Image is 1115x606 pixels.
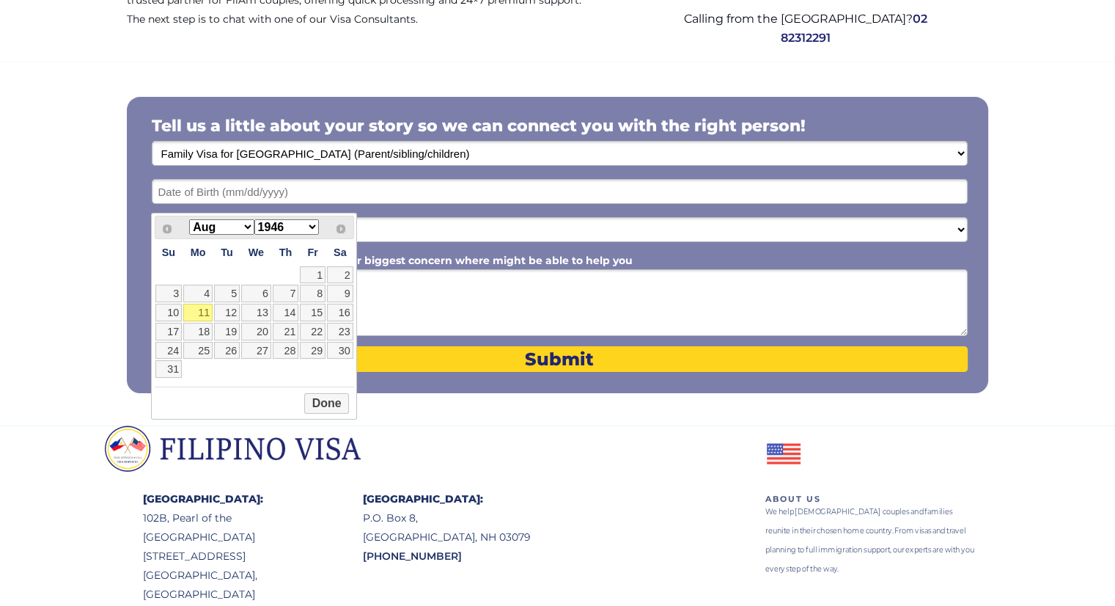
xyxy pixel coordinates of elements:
span: Tell us a little about your story so we can connect you with the right person! [152,116,806,136]
span: Sunday [162,247,175,258]
span: ABOUT US [765,494,821,504]
a: 15 [300,304,325,321]
a: 14 [273,304,298,321]
a: 30 [327,342,353,359]
a: 19 [214,323,240,340]
a: 28 [273,342,298,359]
a: 29 [300,342,325,359]
a: 18 [183,323,213,340]
span: 102B, Pearl of the [GEOGRAPHIC_DATA] [STREET_ADDRESS] [GEOGRAPHIC_DATA], [GEOGRAPHIC_DATA] [143,511,257,601]
button: Submit [152,346,968,372]
a: 25 [183,342,213,359]
a: 2 [327,266,353,284]
span: [GEOGRAPHIC_DATA]: [143,492,263,505]
select: Select month [189,219,254,235]
a: 8 [300,285,325,302]
span: P.O. Box 8, [GEOGRAPHIC_DATA], NH 03079 [363,511,531,544]
a: 13 [241,304,271,321]
span: [GEOGRAPHIC_DATA]: [363,492,483,505]
input: Date of Birth (mm/dd/yyyy) [152,179,968,204]
a: 4 [183,285,213,302]
a: 31 [155,360,183,378]
a: 12 [214,304,240,321]
a: 9 [327,285,353,302]
a: 3 [155,285,183,302]
a: 5 [214,285,240,302]
span: Submit [152,348,968,370]
a: 16 [327,304,353,321]
a: 6 [241,285,271,302]
a: 22 [300,323,325,340]
span: We help [DEMOGRAPHIC_DATA] couples and families reunite in their chosen home country. From visas ... [765,506,974,574]
span: Please share your story or provide your biggest concern where might be able to help you [152,254,633,267]
a: 1 [300,266,325,284]
a: 10 [155,304,183,321]
a: 27 [241,342,271,359]
span: Wednesday [249,247,264,258]
span: Thursday [279,247,292,258]
a: 26 [214,342,240,359]
a: 11 [183,304,213,321]
a: 23 [327,323,353,340]
a: 7 [273,285,298,302]
span: Friday [307,247,317,258]
a: 21 [273,323,298,340]
span: Tuesday [221,247,233,258]
span: [PHONE_NUMBER] [363,550,462,563]
span: Saturday [334,247,347,258]
button: Done [304,393,349,414]
a: 24 [155,342,183,359]
span: Calling from the [GEOGRAPHIC_DATA]? [684,12,913,26]
select: Select year [254,219,319,235]
a: 17 [155,323,183,340]
span: Monday [191,247,206,258]
a: 20 [241,323,271,340]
